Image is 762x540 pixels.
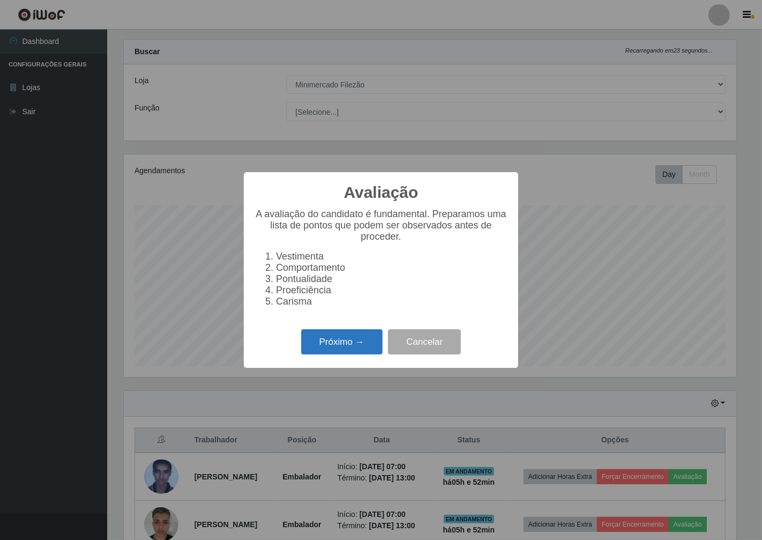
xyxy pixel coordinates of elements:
h2: Avaliação [344,183,419,202]
li: Comportamento [276,262,507,273]
li: Carisma [276,296,507,307]
p: A avaliação do candidato é fundamental. Preparamos uma lista de pontos que podem ser observados a... [255,209,507,242]
button: Cancelar [388,329,461,354]
li: Vestimenta [276,251,507,262]
li: Proeficiência [276,285,507,296]
button: Próximo → [301,329,383,354]
li: Pontualidade [276,273,507,285]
